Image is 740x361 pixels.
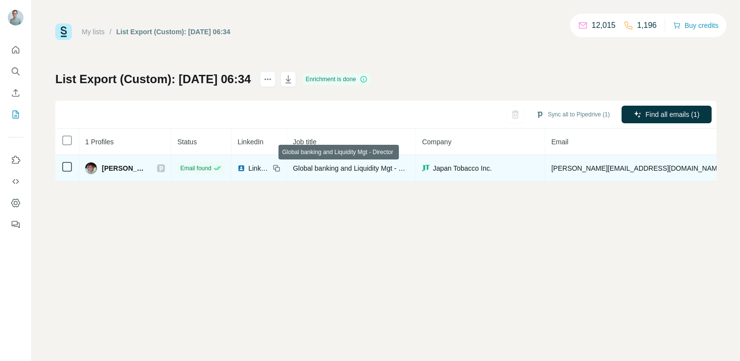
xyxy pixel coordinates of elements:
button: Sync all to Pipedrive (1) [529,107,617,122]
button: Use Surfe on LinkedIn [8,151,23,169]
span: Find all emails (1) [646,110,699,119]
div: List Export (Custom): [DATE] 06:34 [116,27,231,37]
button: Buy credits [673,19,718,32]
button: Quick start [8,41,23,59]
img: company-logo [422,165,430,171]
span: 1 Profiles [85,138,114,146]
img: Surfe Logo [55,23,72,40]
span: [PERSON_NAME][EMAIL_ADDRESS][DOMAIN_NAME] [551,164,723,172]
span: Email [551,138,568,146]
span: Status [177,138,197,146]
span: Company [422,138,451,146]
button: My lists [8,106,23,123]
img: LinkedIn logo [237,164,245,172]
button: Use Surfe API [8,173,23,190]
button: Find all emails (1) [622,106,712,123]
span: LinkedIn [248,163,270,173]
span: [PERSON_NAME] [102,163,147,173]
button: Search [8,63,23,80]
button: Dashboard [8,194,23,212]
li: / [110,27,112,37]
button: Enrich CSV [8,84,23,102]
p: 12,015 [592,20,616,31]
span: Job title [293,138,316,146]
p: 1,196 [637,20,657,31]
button: actions [260,71,276,87]
img: Avatar [8,10,23,25]
h1: List Export (Custom): [DATE] 06:34 [55,71,251,87]
div: Enrichment is done [303,73,371,85]
a: My lists [82,28,105,36]
button: Feedback [8,216,23,233]
span: Email found [180,164,211,173]
span: LinkedIn [237,138,263,146]
img: Avatar [85,162,97,174]
span: Japan Tobacco Inc. [433,163,491,173]
span: Global banking and Liquidity Mgt - Director [293,164,422,172]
